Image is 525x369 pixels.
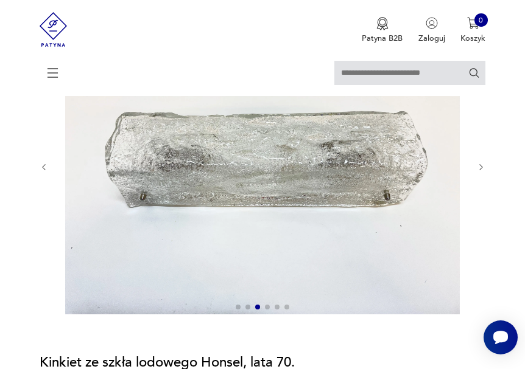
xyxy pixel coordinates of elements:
[376,17,389,30] img: Ikona medalu
[474,13,488,27] div: 0
[484,320,518,354] iframe: Smartsupp widget button
[460,33,485,44] p: Koszyk
[362,33,403,44] p: Patyna B2B
[467,17,479,29] img: Ikona koszyka
[362,17,403,44] button: Patyna B2B
[362,17,403,44] a: Ikona medaluPatyna B2B
[58,19,467,314] img: Zdjęcie produktu Kinkiet ze szkła lodowego Honsel, lata 70.
[460,17,485,44] button: 0Koszyk
[418,17,445,44] button: Zaloguj
[426,17,438,29] img: Ikonka użytkownika
[418,33,445,44] p: Zaloguj
[468,67,480,78] button: Szukaj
